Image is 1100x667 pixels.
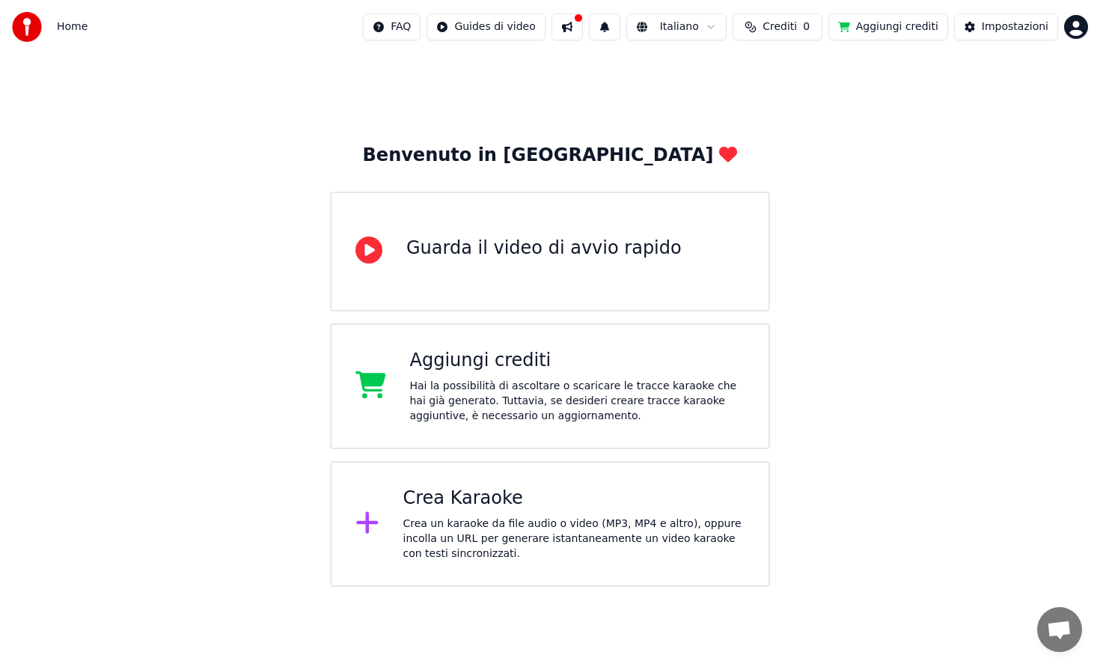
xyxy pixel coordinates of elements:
[57,19,88,34] span: Home
[763,19,797,34] span: Crediti
[406,237,682,261] div: Guarda il video di avvio rapido
[403,487,745,511] div: Crea Karaoke
[363,13,421,40] button: FAQ
[803,19,810,34] span: 0
[828,13,948,40] button: Aggiungi crediti
[363,144,738,168] div: Benvenuto in [GEOGRAPHIC_DATA]
[403,517,745,561] div: Crea un karaoke da file audio o video (MP3, MP4 e altro), oppure incolla un URL per generare ista...
[982,19,1048,34] div: Impostazioni
[410,379,745,424] div: Hai la possibilità di ascoltare o scaricare le tracce karaoke che hai già generato. Tuttavia, se ...
[410,349,745,373] div: Aggiungi crediti
[12,12,42,42] img: youka
[1037,607,1082,652] div: Aprire la chat
[733,13,822,40] button: Crediti0
[954,13,1058,40] button: Impostazioni
[427,13,545,40] button: Guides di video
[57,19,88,34] nav: breadcrumb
